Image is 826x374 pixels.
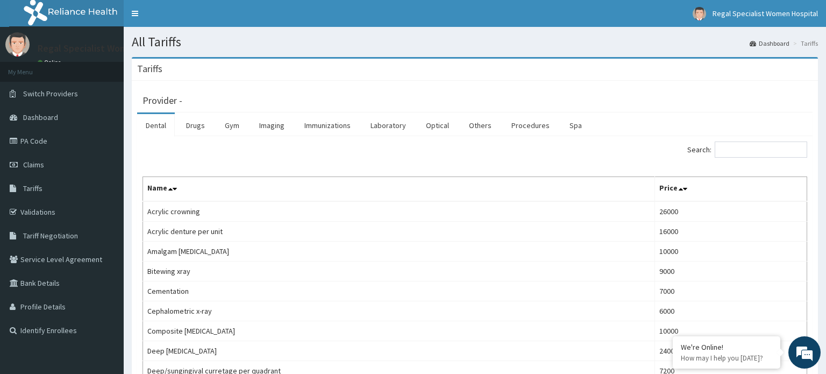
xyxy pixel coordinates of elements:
[143,201,655,222] td: Acrylic crowning
[38,44,176,53] p: Regal Specialist Women Hospital
[23,184,42,193] span: Tariffs
[713,9,818,18] span: Regal Specialist Women Hospital
[681,354,772,363] p: How may I help you today?
[137,114,175,137] a: Dental
[23,160,44,170] span: Claims
[216,114,248,137] a: Gym
[681,342,772,352] div: We're Online!
[177,114,213,137] a: Drugs
[23,112,58,122] span: Dashboard
[143,177,655,202] th: Name
[23,89,78,98] span: Switch Providers
[143,242,655,262] td: Amalgam [MEDICAL_DATA]
[503,114,558,137] a: Procedures
[687,142,807,158] label: Search:
[143,96,182,105] h3: Provider -
[655,341,807,361] td: 24000
[417,114,458,137] a: Optical
[362,114,415,137] a: Laboratory
[143,341,655,361] td: Deep [MEDICAL_DATA]
[23,231,78,241] span: Tariff Negotiation
[143,222,655,242] td: Acrylic denture per unit
[143,321,655,341] td: Composite [MEDICAL_DATA]
[143,281,655,301] td: Cementation
[561,114,590,137] a: Spa
[296,114,359,137] a: Immunizations
[38,59,63,66] a: Online
[655,222,807,242] td: 16000
[655,177,807,202] th: Price
[137,64,162,74] h3: Tariffs
[715,142,807,158] input: Search:
[251,114,293,137] a: Imaging
[655,262,807,281] td: 9000
[655,242,807,262] td: 10000
[143,262,655,281] td: Bitewing xray
[460,114,500,137] a: Others
[5,32,30,57] img: User Image
[693,7,706,20] img: User Image
[655,321,807,341] td: 10000
[655,281,807,301] td: 7000
[655,301,807,321] td: 6000
[791,39,818,48] li: Tariffs
[750,39,789,48] a: Dashboard
[655,201,807,222] td: 26000
[143,301,655,321] td: Cephalometric x-ray
[132,35,818,49] h1: All Tariffs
